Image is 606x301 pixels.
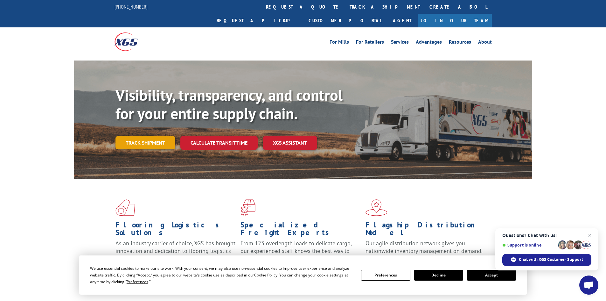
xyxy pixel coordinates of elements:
div: Open chat [579,276,598,295]
span: Our agile distribution network gives you nationwide inventory management on demand. [366,240,483,254]
span: Close chat [586,232,594,239]
img: xgs-icon-total-supply-chain-intelligence-red [115,199,135,216]
a: For Mills [330,39,349,47]
a: Services [391,39,409,47]
div: Chat with XGS Customer Support [502,254,591,266]
a: Customer Portal [304,14,387,27]
button: Accept [467,270,516,281]
a: XGS ASSISTANT [263,136,317,150]
h1: Specialized Freight Experts [240,221,361,240]
b: Visibility, transparency, and control for your entire supply chain. [115,85,343,123]
h1: Flagship Distribution Model [366,221,486,240]
img: xgs-icon-focused-on-flooring-red [240,199,255,216]
span: Preferences [127,279,148,284]
button: Preferences [361,270,410,281]
span: Chat with XGS Customer Support [519,257,583,262]
span: Questions? Chat with us! [502,233,591,238]
span: As an industry carrier of choice, XGS has brought innovation and dedication to flooring logistics... [115,240,235,262]
a: Track shipment [115,136,175,149]
div: Cookie Consent Prompt [79,255,527,295]
a: Advantages [416,39,442,47]
a: Agent [387,14,418,27]
span: Support is online [502,243,556,247]
a: Join Our Team [418,14,492,27]
span: Cookie Policy [254,272,277,278]
p: From 123 overlength loads to delicate cargo, our experienced staff knows the best way to move you... [240,240,361,268]
a: Resources [449,39,471,47]
a: Calculate transit time [180,136,258,150]
a: [PHONE_NUMBER] [115,4,148,10]
h1: Flooring Logistics Solutions [115,221,236,240]
div: We use essential cookies to make our site work. With your consent, we may also use non-essential ... [90,265,353,285]
a: About [478,39,492,47]
img: xgs-icon-flagship-distribution-model-red [366,199,387,216]
button: Decline [414,270,463,281]
a: For Retailers [356,39,384,47]
a: Request a pickup [212,14,304,27]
